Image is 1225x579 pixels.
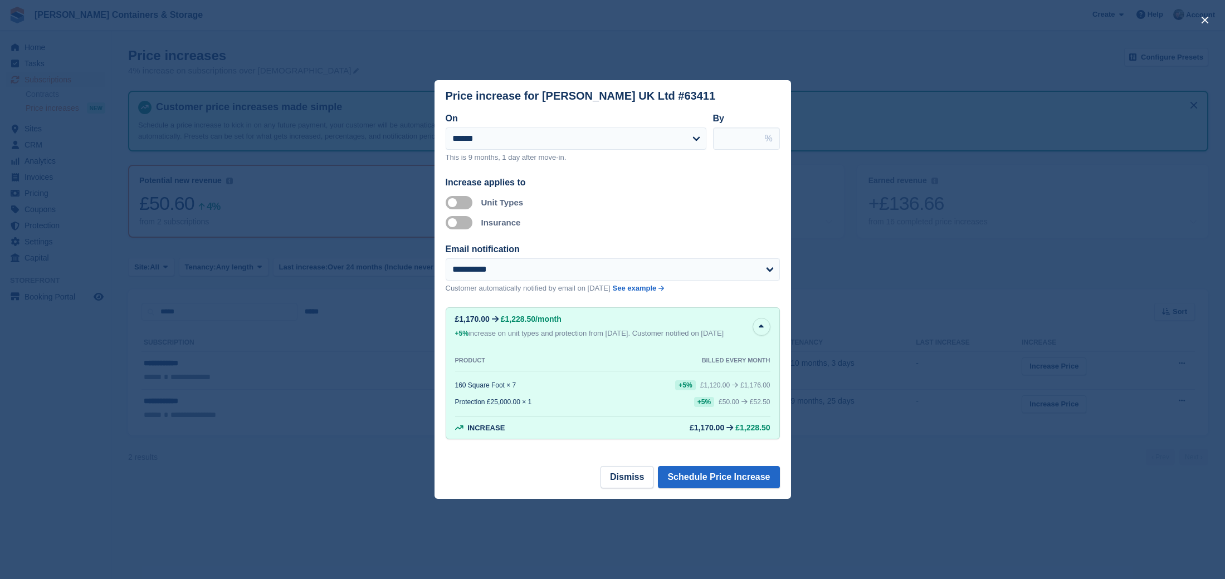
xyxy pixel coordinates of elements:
[535,315,562,323] span: /month
[446,244,520,254] label: Email notification
[694,397,714,407] div: +5%
[1196,11,1214,29] button: close
[613,284,657,292] span: See example
[467,424,505,432] span: Increase
[455,315,490,323] div: £1,170.00
[501,315,535,323] span: £1,228.50
[675,380,695,390] div: +5%
[740,381,770,389] span: £1,176.00
[446,152,706,163] p: This is 9 months, 1 day after move-in.
[455,381,516,389] div: 160 Square Foot × 7
[613,283,665,294] a: See example
[455,328,468,339] div: +5%
[446,283,611,294] p: Customer automatically notified by email on [DATE]
[446,114,458,123] label: On
[446,90,716,102] div: Price increase for [PERSON_NAME] UK Ltd #63411
[719,398,739,406] div: £50.00
[446,202,477,204] label: Apply to unit types
[713,114,724,123] label: By
[601,466,653,488] button: Dismiss
[455,398,532,406] div: Protection £25,000.00 × 1
[735,423,770,432] span: £1,228.50
[446,176,780,189] div: Increase applies to
[702,357,770,364] div: BILLED EVERY MONTH
[481,198,524,207] label: Unit Types
[481,218,521,227] label: Insurance
[632,329,724,337] span: Customer notified on [DATE]
[455,329,631,337] span: increase on unit types and protection from [DATE].
[690,423,724,432] div: £1,170.00
[658,466,779,488] button: Schedule Price Increase
[750,398,770,406] span: £52.50
[455,357,485,364] div: PRODUCT
[700,381,730,389] div: £1,120.00
[446,222,477,224] label: Apply to insurance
